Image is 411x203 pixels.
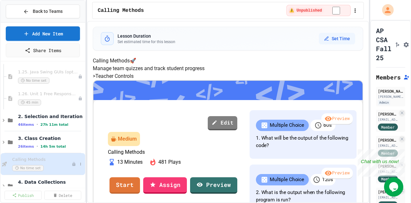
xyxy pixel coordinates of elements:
a: Preview [190,177,237,194]
button: Assignment Settings [403,40,409,48]
p: 13 Minutes [117,158,143,166]
div: Medium [118,135,137,143]
span: 2. Selection and Iteration [18,114,84,119]
p: 1. What will be the output of the following code? [256,134,350,149]
span: Back to Teams [33,8,63,15]
h1: AP CSA Fall 25 [376,26,391,62]
div: [PERSON_NAME][EMAIL_ADDRESS][PERSON_NAME][DOMAIN_NAME] [378,94,403,99]
div: [PERSON_NAME] [378,189,398,195]
span: 14h 5m total [40,144,66,149]
div: [EMAIL_ADDRESS][DOMAIN_NAME] [378,143,398,148]
div: Unpublished [72,162,76,166]
button: Back to Teams [6,5,80,18]
span: • [37,122,38,127]
p: Calling Methods [108,149,238,155]
p: 481 Plays [158,158,181,166]
a: Edit [208,116,237,130]
button: More options [77,161,84,167]
p: Multiple Choice [270,122,304,129]
a: Start [109,177,140,194]
h3: Lesson Duration [118,33,175,39]
div: [PERSON_NAME] [378,88,403,94]
span: 26 items [18,144,34,149]
h4: Calling Methods 🚀 [93,57,363,65]
button: Click to see fork details [394,40,400,48]
span: ⚠️ Unpublished [289,8,322,13]
a: Delete [44,191,82,200]
span: No time set [18,78,49,84]
h5: > Teacher Controls [93,72,363,80]
div: Preview [321,168,353,179]
h2: Members [376,73,401,82]
div: Preview [321,113,353,125]
span: 1.25. Java Swing GUIs (optional) [18,69,78,75]
a: Assign [143,177,187,194]
div: ⚠️ Students cannot see this content! Click the toggle to publish it and make it visible to your c... [286,5,350,16]
span: No time set [12,165,44,171]
span: Calling Methods [98,7,144,14]
span: 27h 11m total [40,123,68,127]
div: Unpublished [78,74,83,79]
a: Publish [4,191,42,200]
span: 46 items [18,123,34,127]
div: My Account [375,3,395,17]
div: [EMAIL_ADDRESS][DOMAIN_NAME] [378,195,398,200]
input: publish toggle [325,7,348,14]
p: Set estimated time for this lesson [118,39,175,44]
a: Share Items [6,43,80,57]
p: Manage team quizzes and track student progress [93,65,363,72]
span: 4. Data Collections [18,179,84,185]
span: Calling Methods [12,157,72,162]
span: 45 min [18,99,41,106]
button: Set Time [319,33,355,44]
span: Member [381,176,395,182]
div: [PERSON_NAME] [378,137,398,143]
div: [EMAIL_ADDRESS][DOMAIN_NAME] [378,117,398,122]
iframe: chat widget [384,177,405,197]
span: 1.26. Unit 1 Free Response Question (FRQ) Practice [18,91,78,97]
a: Add New Item [6,26,80,41]
span: • [37,144,38,149]
span: Member [381,124,395,130]
span: 3. Class Creation [18,135,84,141]
iframe: chat widget [358,149,405,177]
div: [PERSON_NAME] [378,111,398,117]
p: Multiple Choice [270,176,304,184]
div: Unpublished [78,96,83,101]
div: Admin [378,100,390,105]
